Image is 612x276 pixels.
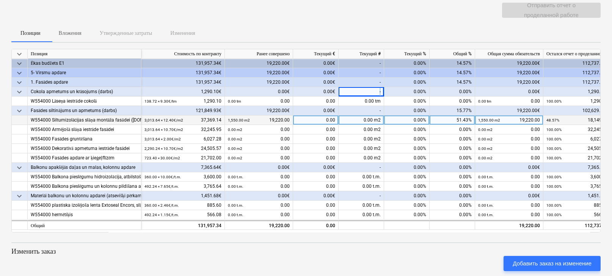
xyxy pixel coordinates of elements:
span: keyboard_arrow_down [15,69,24,78]
div: 0.00€ [293,87,339,97]
div: - [339,163,384,172]
span: keyboard_arrow_down [15,50,24,59]
div: 131,957.34€ [141,59,225,68]
div: 112,737.34€ [543,68,612,78]
div: 51.43% [430,115,475,125]
div: Fasādes siltinājums un apmetums (darbs) [31,106,138,115]
div: 0.00% [384,68,430,78]
div: 19,220.00€ [225,78,293,87]
div: 21,702.00 [144,153,221,163]
div: 0.00% [384,125,430,134]
small: 0.00 m2 [228,128,242,132]
div: 0.00 [478,153,540,163]
div: 0.00 [293,134,339,144]
small: 0.00 m2 [478,147,493,151]
div: 19,220.00 [228,221,290,231]
div: 0.00% [384,115,430,125]
div: 0.00 [228,201,290,210]
div: 0.00 [478,210,540,220]
div: W554000 Fasādes gruntēšana [31,134,138,144]
div: 0.00% [384,163,430,172]
div: 1. Fasādes apdare [31,78,138,87]
small: 100.00% [546,184,562,189]
div: 0.00% [384,97,430,106]
div: - [339,87,384,97]
small: 3,013.64 × 2.00€ / m2 [144,137,181,141]
span: keyboard_arrow_down [15,106,24,115]
small: 100.00% [546,156,562,160]
div: 0.00% [430,201,475,210]
div: Общая сумма обязательств [475,49,543,59]
div: 6,027.28 [144,134,221,144]
div: 0.00% [384,78,430,87]
small: 0.00 tm [228,99,241,103]
div: 0.00€ [225,163,293,172]
div: Balkonu apakšējās daļas un malas, kolonnu apdare [31,163,138,172]
small: 2,290.24 × 10.70€ / m2 [144,147,183,151]
div: 37,369.14 [144,115,221,125]
div: 19,220.00€ [475,68,543,78]
small: 100.00% [546,99,562,103]
p: Изменить заказ [11,247,601,256]
div: 0.00 [228,125,290,134]
span: keyboard_arrow_down [15,59,24,68]
div: 0.00% [384,134,430,144]
div: 0.00 [228,144,290,153]
small: 100.00% [546,147,562,151]
div: 0.00% [430,172,475,182]
div: 0.00% [430,134,475,144]
div: 0.00 [293,97,339,106]
div: 3,765.64 [144,182,221,191]
div: 0.00% [384,182,430,191]
div: 0.00 [293,125,339,134]
div: 0.00 [293,115,339,125]
div: 0.00 [228,134,290,144]
small: 100.00% [546,203,562,207]
div: W554000 Siltumizolācijas slāņa montāža fasādei ([DOMAIN_NAME]. ailes) [31,115,138,125]
small: 492.24 × 7.65€ / t.m. [144,184,179,189]
div: 0.00% [430,97,475,106]
div: 19,220.00€ [225,106,293,115]
div: 0.00€ [225,87,293,97]
small: 3,013.64 × 12.40€ / m2 [144,118,183,122]
div: Общий [28,220,141,230]
div: 3,765.64 [546,182,608,191]
small: 0.00 t.m. [478,213,494,217]
div: Ēkas budžets E1 [31,59,138,68]
small: 1,550.00 m2 [228,118,250,122]
div: 7,365.64€ [543,163,612,172]
div: 0.00 m2 [339,153,384,163]
div: 0.00 [293,153,339,163]
div: 14.57% [430,59,475,68]
div: W554000 hermētiķis [31,210,138,220]
div: - [339,68,384,78]
div: 0.00% [384,191,430,201]
div: Позиция [28,49,141,59]
small: 360.00 × 10.00€ / t.m. [144,175,181,179]
small: 100.00% [546,213,562,217]
div: 18,149.14 [546,115,608,125]
div: 0.00 m2 [339,144,384,153]
div: 19,220.00 [228,115,290,125]
div: 19,220.00€ [475,106,543,115]
div: 0.00% [430,191,475,201]
div: 0.00 [478,201,540,210]
div: 0.00 [478,134,540,144]
small: 492.24 × 1.15€ / t.m. [144,213,179,217]
div: 0.00 [478,97,540,106]
small: 0.00 t.m. [478,175,494,179]
small: 100.00% [546,175,562,179]
div: 0.00€ [475,87,543,97]
div: 0.00 [228,210,290,220]
div: 0.00% [384,59,430,68]
div: 0.00€ [475,191,543,201]
div: 1,451.68€ [141,191,225,201]
span: keyboard_arrow_down [15,87,24,97]
div: 15.77% [430,106,475,115]
div: 112,737.34 [546,221,608,231]
div: 0.00% [430,163,475,172]
div: 885.60 [144,201,221,210]
div: 112,737.34€ [543,78,612,87]
div: 0.00 [293,172,339,182]
div: 112,737.34€ [543,59,612,68]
